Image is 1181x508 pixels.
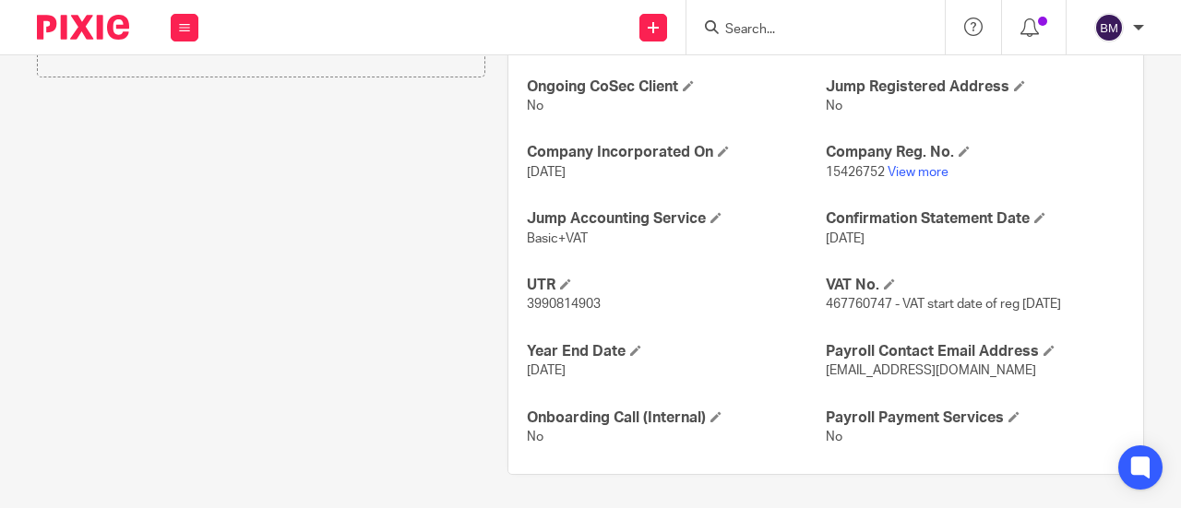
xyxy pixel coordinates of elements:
input: Search [723,22,889,39]
span: 3990814903 [527,298,601,311]
h4: Company Reg. No. [826,143,1125,162]
span: 15426752 [826,166,885,179]
h4: UTR [527,276,826,295]
h4: Year End Date [527,342,826,361]
span: [EMAIL_ADDRESS][DOMAIN_NAME] [826,364,1036,377]
h4: Payroll Payment Services [826,408,1125,428]
span: [DATE] [826,232,865,245]
h4: Payroll Contact Email Address [826,342,1125,361]
span: No [527,100,543,112]
span: No [527,431,543,443]
span: No [826,100,842,112]
h4: Confirmation Statement Date [826,209,1125,229]
span: No [826,431,842,443]
h4: VAT No. [826,276,1125,295]
h4: Company Incorporated On [527,143,826,162]
span: 467760747 - VAT start date of reg [DATE] [826,298,1061,311]
h4: Onboarding Call (Internal) [527,408,826,428]
span: [DATE] [527,364,566,377]
span: [DATE] [527,166,566,179]
h4: Ongoing CoSec Client [527,77,826,97]
img: svg%3E [1094,13,1124,42]
h4: Jump Accounting Service [527,209,826,229]
a: View more [888,166,948,179]
img: Pixie [37,15,129,40]
span: Basic+VAT [527,232,588,245]
h4: Jump Registered Address [826,77,1125,97]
